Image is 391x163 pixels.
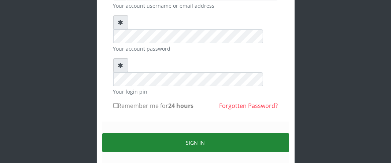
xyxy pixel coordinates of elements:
[113,45,278,52] small: Your account password
[113,2,278,10] small: Your account username or email address
[113,88,278,95] small: Your login pin
[113,101,194,110] label: Remember me for
[169,102,194,110] b: 24 hours
[113,103,118,108] input: Remember me for24 hours
[102,133,289,152] button: Sign in
[220,102,278,110] a: Forgotten Password?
